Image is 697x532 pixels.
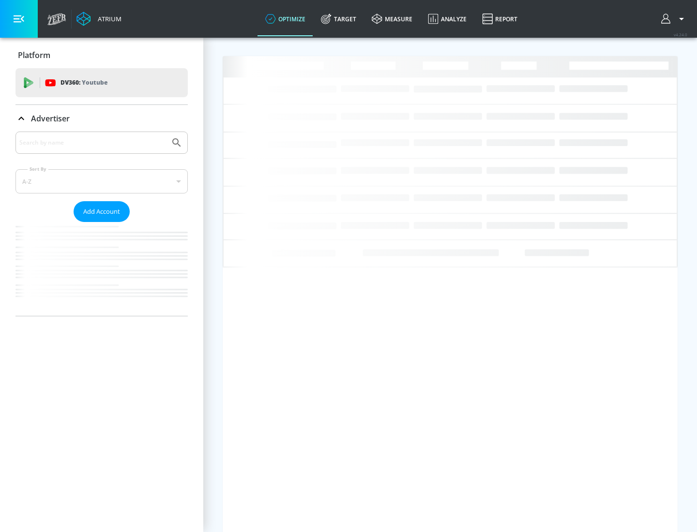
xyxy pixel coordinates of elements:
nav: list of Advertiser [15,222,188,316]
input: Search by name [19,136,166,149]
p: Advertiser [31,113,70,124]
a: measure [364,1,420,36]
div: A-Z [15,169,188,193]
a: Analyze [420,1,474,36]
a: Report [474,1,525,36]
div: Advertiser [15,105,188,132]
a: Atrium [76,12,121,26]
div: DV360: Youtube [15,68,188,97]
span: Add Account [83,206,120,217]
button: Add Account [74,201,130,222]
label: Sort By [28,166,48,172]
div: Platform [15,42,188,69]
p: DV360: [61,77,107,88]
div: Advertiser [15,132,188,316]
a: Target [313,1,364,36]
div: Atrium [94,15,121,23]
a: optimize [258,1,313,36]
span: v 4.24.0 [674,32,687,37]
p: Platform [18,50,50,60]
p: Youtube [82,77,107,88]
